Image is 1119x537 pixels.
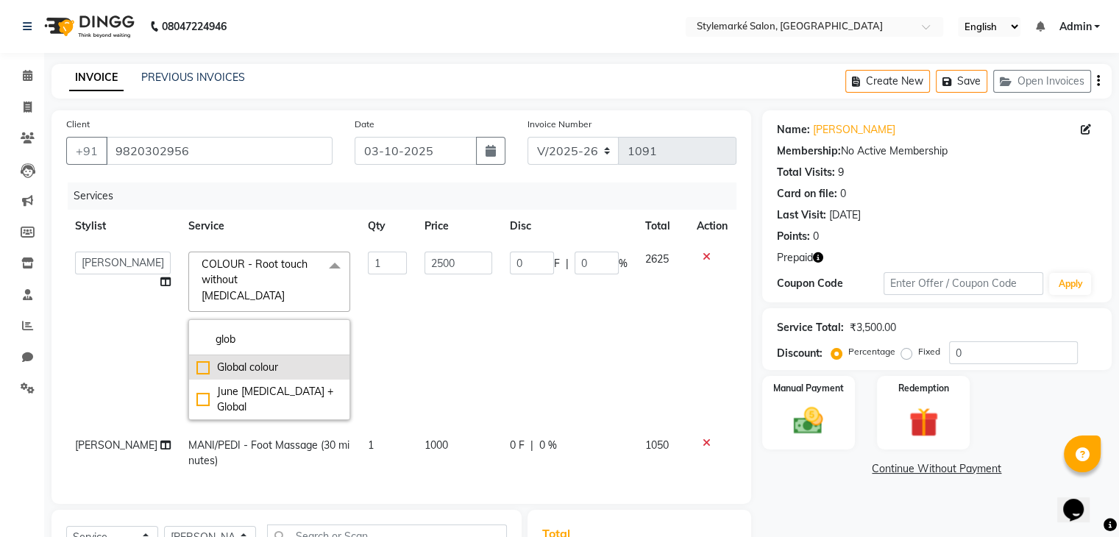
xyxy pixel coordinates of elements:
[106,137,333,165] input: Search by Name/Mobile/Email/Code
[838,165,844,180] div: 9
[813,122,895,138] a: [PERSON_NAME]
[645,252,669,266] span: 2625
[141,71,245,84] a: PREVIOUS INVOICES
[66,210,180,243] th: Stylist
[850,320,896,335] div: ₹3,500.00
[359,210,416,243] th: Qty
[355,118,374,131] label: Date
[566,256,569,271] span: |
[993,70,1091,93] button: Open Invoices
[1057,478,1104,522] iframe: chat widget
[527,118,592,131] label: Invoice Number
[898,382,949,395] label: Redemption
[285,289,291,302] a: x
[900,404,948,441] img: _gift.svg
[813,229,819,244] div: 0
[784,404,832,438] img: _cash.svg
[539,438,557,453] span: 0 %
[777,143,841,159] div: Membership:
[1059,19,1091,35] span: Admin
[773,382,844,395] label: Manual Payment
[510,438,525,453] span: 0 F
[777,165,835,180] div: Total Visits:
[918,345,940,358] label: Fixed
[66,118,90,131] label: Client
[777,122,810,138] div: Name:
[777,346,823,361] div: Discount:
[75,438,157,452] span: ⁠[PERSON_NAME]
[424,438,448,452] span: 1000
[196,360,342,375] div: Global colour
[69,65,124,91] a: INVOICE
[777,276,884,291] div: Coupon Code
[1049,273,1091,295] button: Apply
[196,332,342,347] input: multiselect-search
[829,207,861,223] div: [DATE]
[765,461,1109,477] a: Continue Without Payment
[196,384,342,415] div: June [MEDICAL_DATA] + Global
[777,320,844,335] div: Service Total:
[368,438,374,452] span: 1
[66,137,107,165] button: +91
[777,207,826,223] div: Last Visit:
[530,438,533,453] span: |
[501,210,636,243] th: Disc
[777,143,1097,159] div: No Active Membership
[884,272,1044,295] input: Enter Offer / Coupon Code
[848,345,895,358] label: Percentage
[619,256,628,271] span: %
[777,186,837,202] div: Card on file:
[162,6,227,47] b: 08047224946
[554,256,560,271] span: F
[38,6,138,47] img: logo
[840,186,846,202] div: 0
[68,182,747,210] div: Services
[416,210,501,243] th: Price
[636,210,688,243] th: Total
[688,210,736,243] th: Action
[845,70,930,93] button: Create New
[202,257,308,302] span: COLOUR - Root touch without [MEDICAL_DATA]
[188,438,349,467] span: MANI/PEDI - Foot Massage (30 minutes)
[777,229,810,244] div: Points:
[936,70,987,93] button: Save
[645,438,669,452] span: 1050
[180,210,359,243] th: Service
[777,250,813,266] span: Prepaid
